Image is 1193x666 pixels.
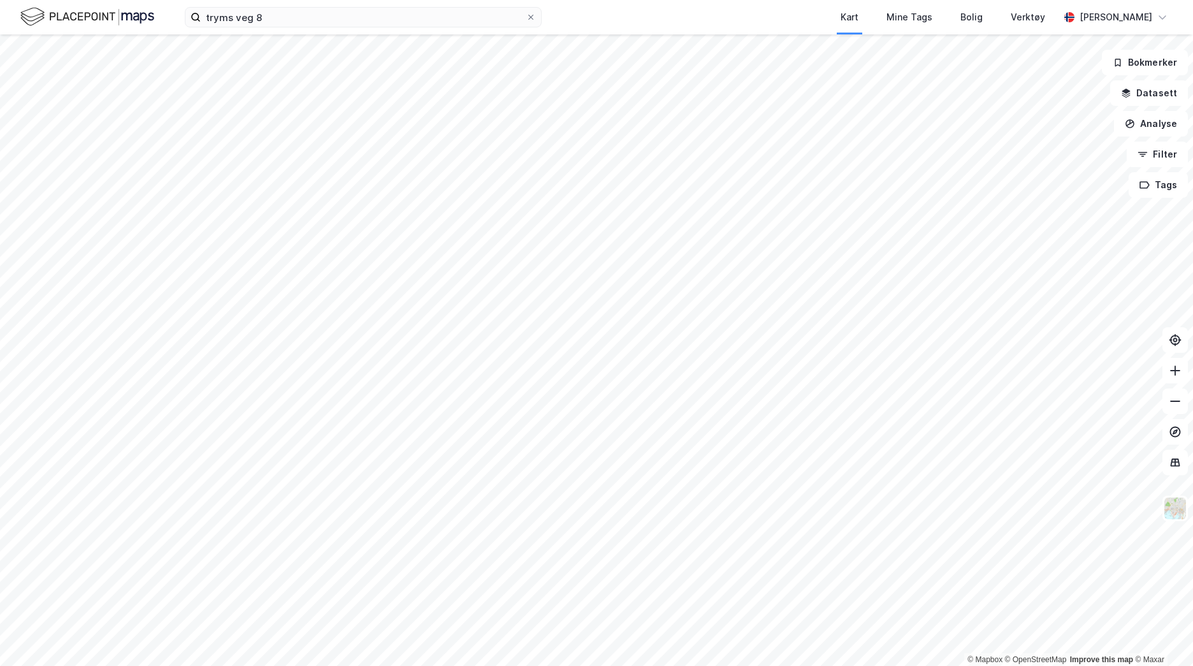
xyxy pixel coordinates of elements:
[960,10,983,25] div: Bolig
[886,10,932,25] div: Mine Tags
[1011,10,1045,25] div: Verktøy
[1163,496,1187,521] img: Z
[841,10,858,25] div: Kart
[1129,605,1193,666] iframe: Chat Widget
[1127,142,1188,167] button: Filter
[1129,172,1188,198] button: Tags
[1070,655,1133,664] a: Improve this map
[20,6,154,28] img: logo.f888ab2527a4732fd821a326f86c7f29.svg
[1102,50,1188,75] button: Bokmerker
[1110,80,1188,106] button: Datasett
[1129,605,1193,666] div: Kontrollprogram for chat
[1080,10,1152,25] div: [PERSON_NAME]
[1005,655,1067,664] a: OpenStreetMap
[201,8,526,27] input: Søk på adresse, matrikkel, gårdeiere, leietakere eller personer
[1114,111,1188,137] button: Analyse
[967,655,1002,664] a: Mapbox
